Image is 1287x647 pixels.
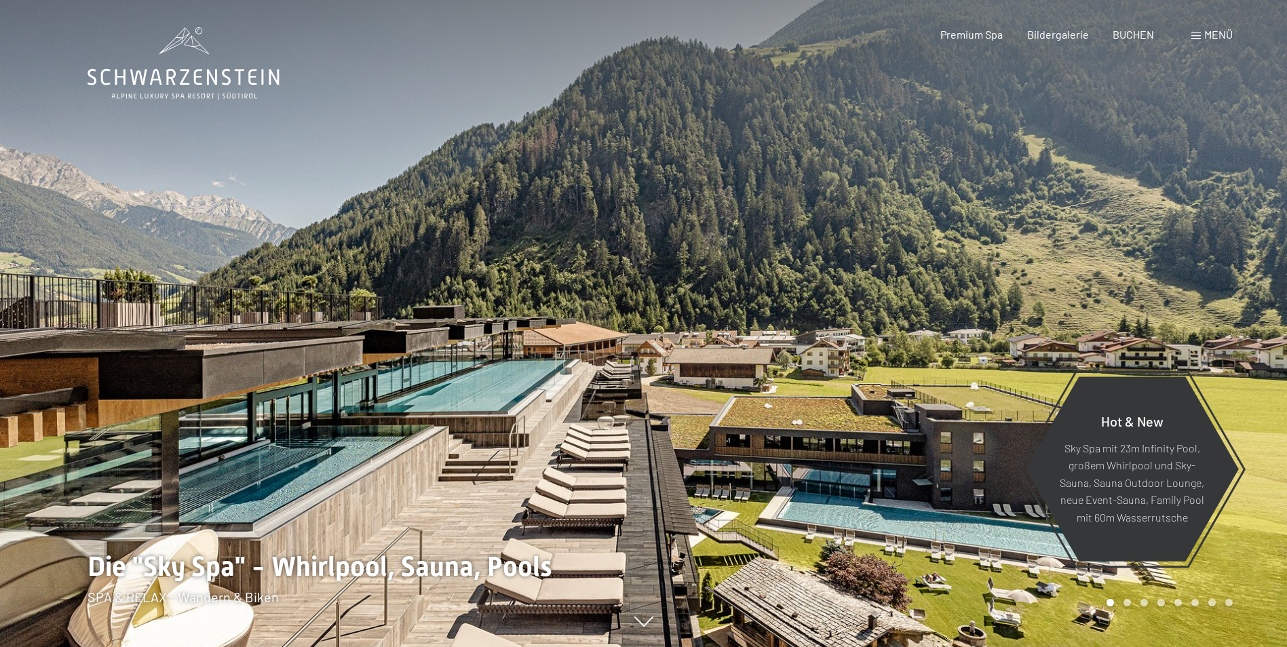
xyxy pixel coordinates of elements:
div: Carousel Page 4 [1157,599,1165,606]
div: Carousel Page 2 [1123,599,1131,606]
span: Hot & New [1101,412,1164,429]
div: Carousel Page 6 [1191,599,1199,606]
div: Carousel Page 3 [1140,599,1148,606]
div: Carousel Page 1 (Current Slide) [1107,599,1114,606]
div: Carousel Page 8 [1225,599,1233,606]
a: Premium Spa [940,28,1003,41]
p: Sky Spa mit 23m Infinity Pool, großem Whirlpool und Sky-Sauna, Sauna Outdoor Lounge, neue Event-S... [1058,439,1206,526]
a: BUCHEN [1113,28,1154,41]
div: Carousel Page 5 [1174,599,1182,606]
span: Menü [1204,28,1233,41]
a: Hot & New Sky Spa mit 23m Infinity Pool, großem Whirlpool und Sky-Sauna, Sauna Outdoor Lounge, ne... [1024,376,1240,562]
div: Carousel Pagination [1102,599,1233,606]
div: Carousel Page 7 [1208,599,1216,606]
a: Bildergalerie [1027,28,1089,41]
